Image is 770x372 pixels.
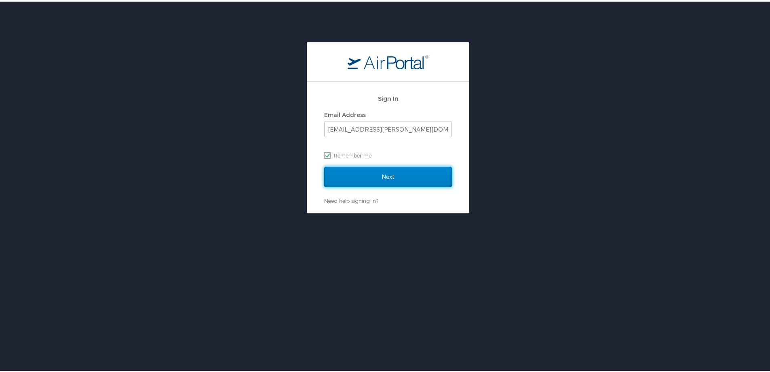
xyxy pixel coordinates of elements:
label: Remember me [324,148,452,160]
a: Need help signing in? [324,196,378,202]
img: logo [348,53,428,68]
label: Email Address [324,110,366,117]
input: Next [324,165,452,185]
h2: Sign In [324,92,452,102]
